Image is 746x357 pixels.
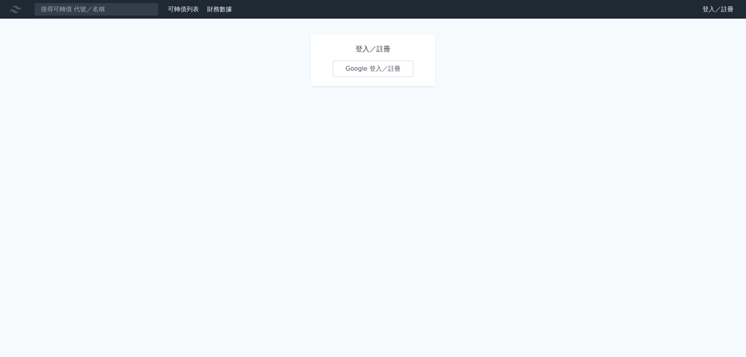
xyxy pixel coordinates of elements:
[207,5,232,13] a: 財務數據
[333,61,413,77] a: Google 登入／註冊
[34,3,159,16] input: 搜尋可轉債 代號／名稱
[168,5,199,13] a: 可轉債列表
[696,3,740,16] a: 登入／註冊
[333,44,413,54] h1: 登入／註冊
